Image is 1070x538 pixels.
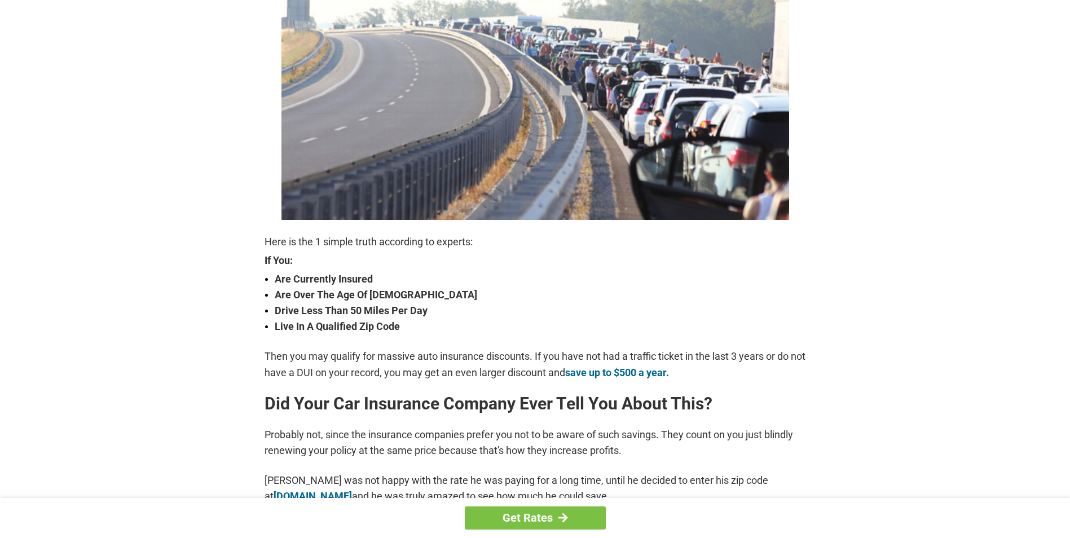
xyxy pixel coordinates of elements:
a: save up to $500 a year. [565,367,669,378]
strong: Are Currently Insured [275,271,806,287]
strong: Live In A Qualified Zip Code [275,319,806,334]
strong: If You: [265,255,806,266]
p: [PERSON_NAME] was not happy with the rate he was paying for a long time, until he decided to ente... [265,473,806,504]
a: Get Rates [465,506,606,530]
h2: Did Your Car Insurance Company Ever Tell You About This? [265,395,806,413]
p: Then you may qualify for massive auto insurance discounts. If you have not had a traffic ticket i... [265,349,806,380]
strong: Drive Less Than 50 Miles Per Day [275,303,806,319]
a: [DOMAIN_NAME] [274,490,352,502]
p: Probably not, since the insurance companies prefer you not to be aware of such savings. They coun... [265,427,806,458]
strong: Are Over The Age Of [DEMOGRAPHIC_DATA] [275,287,806,303]
p: Here is the 1 simple truth according to experts: [265,234,806,250]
